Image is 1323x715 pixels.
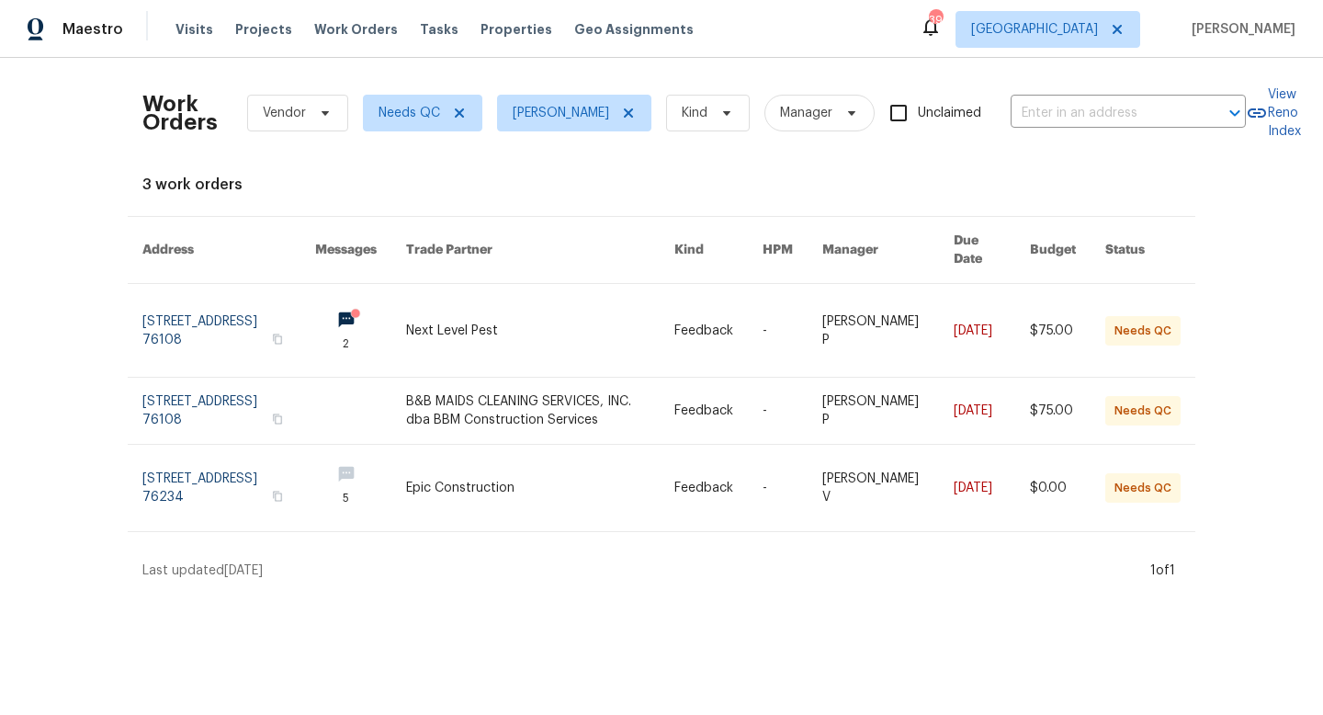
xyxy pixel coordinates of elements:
span: Manager [780,104,832,122]
button: Copy Address [269,331,286,347]
a: View Reno Index [1246,85,1301,141]
div: 1 of 1 [1150,562,1175,580]
span: Properties [481,20,552,39]
button: Copy Address [269,488,286,505]
button: Copy Address [269,411,286,427]
th: Due Date [939,217,1015,284]
span: [PERSON_NAME] [513,104,609,122]
span: Geo Assignments [574,20,694,39]
span: Needs QC [379,104,440,122]
td: [PERSON_NAME] P [808,378,939,445]
h2: Work Orders [142,95,218,131]
th: Status [1091,217,1195,284]
td: - [748,445,808,532]
td: Feedback [660,445,748,532]
span: Unclaimed [918,104,981,123]
th: Manager [808,217,939,284]
td: Next Level Pest [391,284,660,378]
th: Messages [300,217,391,284]
td: - [748,378,808,445]
th: Budget [1015,217,1091,284]
div: Last updated [142,562,1145,580]
th: Address [128,217,300,284]
span: Projects [235,20,292,39]
th: Kind [660,217,748,284]
div: 39 [929,11,942,29]
span: Maestro [62,20,123,39]
td: Feedback [660,378,748,445]
td: [PERSON_NAME] V [808,445,939,532]
td: [PERSON_NAME] P [808,284,939,378]
th: Trade Partner [391,217,660,284]
button: Open [1222,100,1248,126]
input: Enter in an address [1011,99,1194,128]
th: HPM [748,217,808,284]
td: Epic Construction [391,445,660,532]
span: [PERSON_NAME] [1184,20,1295,39]
span: Work Orders [314,20,398,39]
span: Kind [682,104,707,122]
span: Tasks [420,23,458,36]
span: [DATE] [224,564,263,577]
div: 3 work orders [142,176,1181,194]
td: Feedback [660,284,748,378]
span: Visits [175,20,213,39]
span: Vendor [263,104,306,122]
td: - [748,284,808,378]
span: [GEOGRAPHIC_DATA] [971,20,1098,39]
td: B&B MAIDS CLEANING SERVICES, INC. dba BBM Construction Services [391,378,660,445]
